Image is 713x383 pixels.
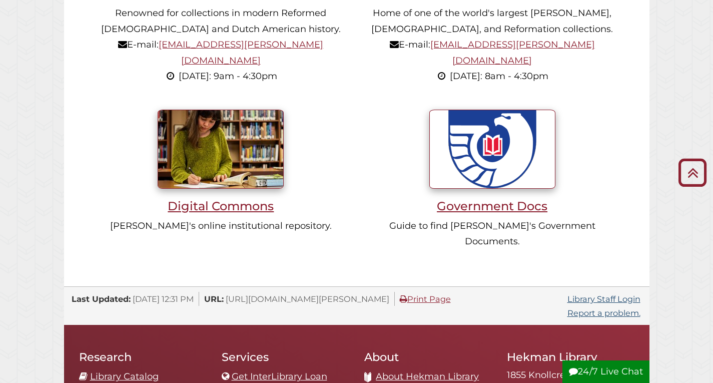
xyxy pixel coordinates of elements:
[567,308,640,318] a: Report a problem.
[371,199,613,213] h3: Government Docs
[507,350,634,364] h2: Hekman Library
[430,39,595,66] a: [EMAIL_ADDRESS][PERSON_NAME][DOMAIN_NAME]
[90,371,159,382] a: Library Catalog
[376,371,479,382] a: About Hekman Library
[100,143,342,213] a: Digital Commons
[133,294,194,304] span: [DATE] 12:31 PM
[364,350,492,364] h2: About
[450,71,548,82] span: [DATE]: 8am - 4:30pm
[400,294,451,304] a: Print Page
[232,371,327,382] a: Get InterLibrary Loan
[400,295,407,303] i: Print Page
[567,294,640,304] a: Library Staff Login
[222,350,349,364] h2: Services
[204,294,224,304] span: URL:
[79,350,207,364] h2: Research
[100,199,342,213] h3: Digital Commons
[429,110,555,189] img: U.S. Government Documents seal
[674,164,710,181] a: Back to Top
[159,39,323,66] a: [EMAIL_ADDRESS][PERSON_NAME][DOMAIN_NAME]
[158,110,284,189] img: Student writing inside library
[371,218,613,250] p: Guide to find [PERSON_NAME]'s Government Documents.
[179,71,277,82] span: [DATE]: 9am - 4:30pm
[371,6,613,85] p: Home of one of the world's largest [PERSON_NAME], [DEMOGRAPHIC_DATA], and Reformation collections...
[72,294,131,304] span: Last Updated:
[371,143,613,213] a: Government Docs
[226,294,389,304] span: [URL][DOMAIN_NAME][PERSON_NAME]
[100,218,342,234] p: [PERSON_NAME]'s online institutional repository.
[100,6,342,85] p: Renowned for collections in modern Reformed [DEMOGRAPHIC_DATA] and Dutch American history. E-mail:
